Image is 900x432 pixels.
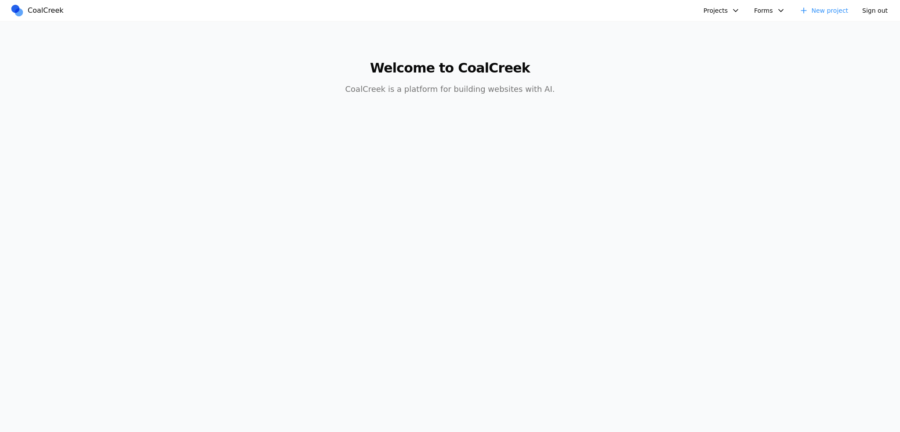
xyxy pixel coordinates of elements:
[281,83,619,95] p: CoalCreek is a platform for building websites with AI.
[10,4,67,17] a: CoalCreek
[857,4,893,18] button: Sign out
[794,4,854,18] a: New project
[28,5,64,16] span: CoalCreek
[749,4,791,18] button: Forms
[698,4,745,18] button: Projects
[281,60,619,76] h1: Welcome to CoalCreek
